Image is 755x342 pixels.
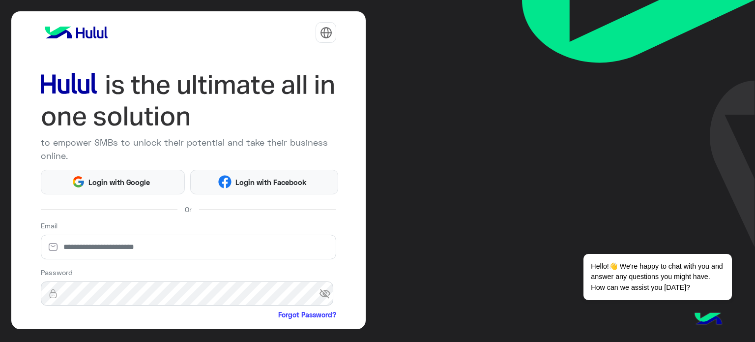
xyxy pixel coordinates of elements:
[41,242,65,252] img: email
[85,177,154,188] span: Login with Google
[41,289,65,299] img: lock
[190,170,338,194] button: Login with Facebook
[319,285,337,303] span: visibility_off
[583,254,731,300] span: Hello!👋 We're happy to chat with you and answer any questions you might have. How can we assist y...
[232,177,310,188] span: Login with Facebook
[41,69,337,132] img: hululLoginTitle_EN.svg
[41,23,112,42] img: logo
[41,267,73,278] label: Password
[41,220,58,231] label: Email
[41,170,185,194] button: Login with Google
[185,204,192,215] span: Or
[278,310,336,320] a: Forgot Password?
[72,175,85,188] img: Google
[691,303,726,337] img: hulul-logo.png
[41,136,337,162] p: to empower SMBs to unlock their potential and take their business online.
[218,175,232,188] img: Facebook
[320,27,332,39] img: tab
